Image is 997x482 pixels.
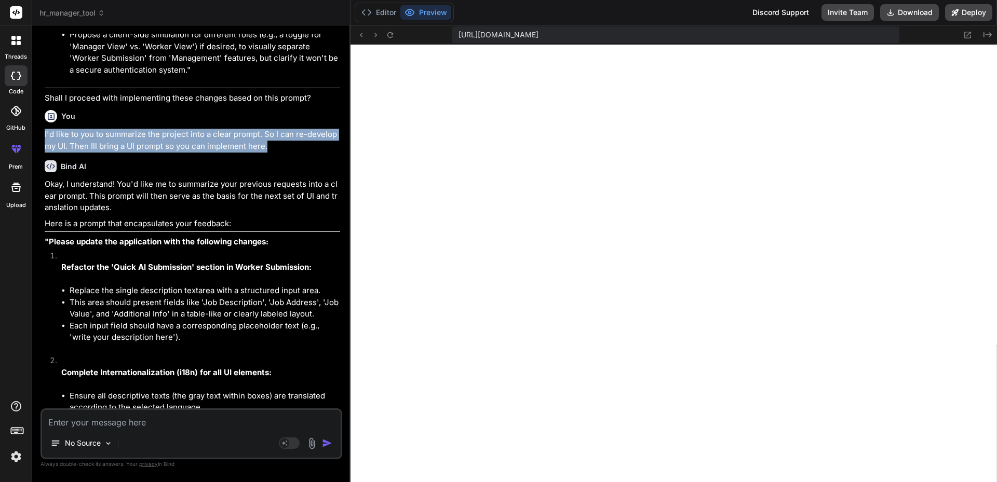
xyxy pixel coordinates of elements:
li: Replace the single description textarea with a structured input area. [70,285,340,297]
span: hr_manager_tool [39,8,105,18]
span: [URL][DOMAIN_NAME] [459,30,538,40]
li: Propose a client-side simulation for different roles (e.g., a toggle for 'Manager View' vs. 'Work... [70,29,340,76]
strong: Complete Internationalization (i18n) for all UI elements: [61,367,272,377]
p: Always double-check its answers. Your in Bind [41,459,342,469]
div: Discord Support [746,4,815,21]
p: I'd like to you to summarize the project into a clear prompt. So I can re-develop my UI. Then Ill... [45,129,340,152]
label: code [9,87,23,96]
img: icon [322,438,332,448]
span: privacy [139,461,158,467]
label: Upload [6,201,26,210]
p: Shall I proceed with implementing these changes based on this prompt? [45,92,340,104]
button: Preview [400,5,451,20]
h6: Bind AI [61,161,86,172]
p: Here is a prompt that encapsulates your feedback: [45,218,340,230]
button: Download [880,4,939,21]
li: This area should present fields like 'Job Description', 'Job Address', 'Job Value', and 'Addition... [70,297,340,320]
p: Okay, I understand! You'd like me to summarize your previous requests into a clear prompt. This p... [45,178,340,214]
button: Editor [357,5,400,20]
li: Each input field should have a corresponding placeholder text (e.g., 'write your description here'). [70,320,340,343]
li: Ensure all descriptive texts (the gray text within boxes) are translated according to the selecte... [70,390,340,414]
strong: Refactor the 'Quick AI Submission' section in Worker Submission: [61,262,312,272]
h6: You [61,111,75,121]
img: settings [7,448,25,465]
img: Pick Models [104,439,113,448]
strong: "Please update the application with the following changes: [45,237,268,246]
p: No Source [65,438,101,448]
label: threads [5,52,27,61]
label: GitHub [6,123,25,132]
button: Deploy [945,4,992,21]
label: prem [9,162,23,171]
button: Invite Team [821,4,874,21]
img: attachment [306,437,318,449]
